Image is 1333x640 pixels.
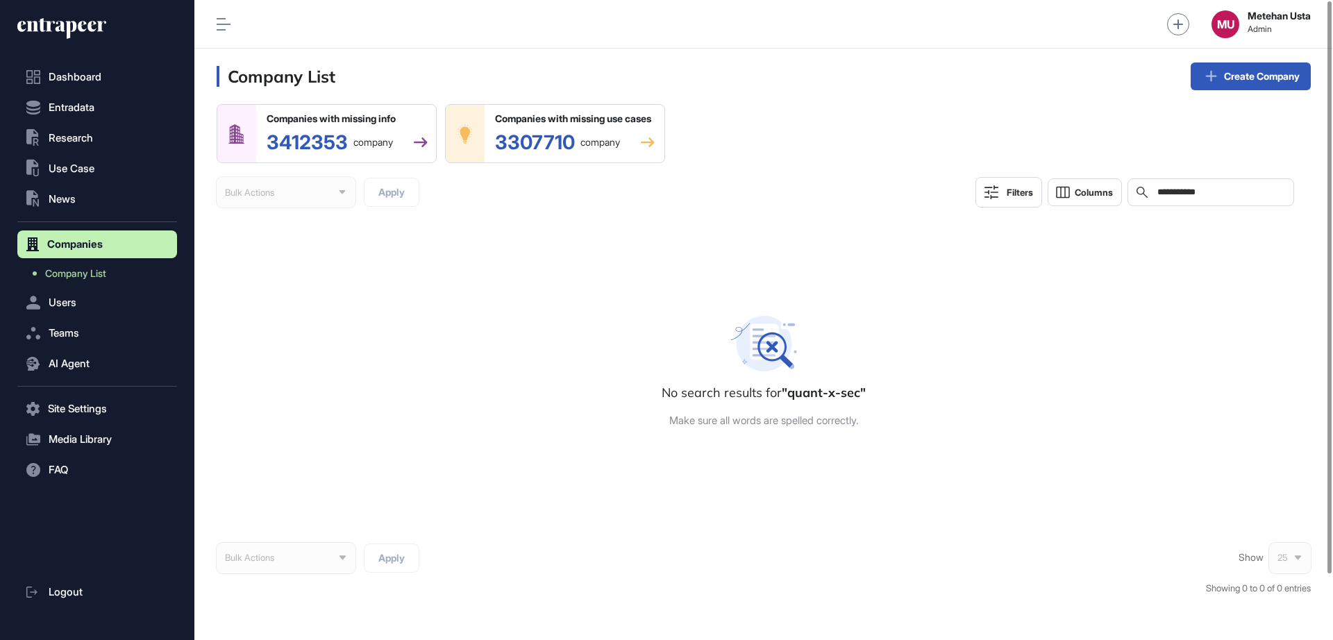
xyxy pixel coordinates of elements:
button: Columns [1048,178,1122,206]
button: Entradata [17,94,177,121]
button: Users [17,289,177,317]
button: FAQ [17,456,177,484]
span: Company List [45,268,106,279]
h3: Company List [217,66,335,87]
a: Logout [17,578,177,606]
span: Dashboard [49,71,101,83]
button: MU [1212,10,1239,38]
span: Companies [47,239,103,250]
button: Teams [17,319,177,347]
span: Use Case [49,163,94,174]
div: 3307710 [495,133,620,152]
button: AI Agent [17,350,177,378]
span: News [49,194,76,205]
a: Create Company [1191,62,1311,90]
span: company [353,137,393,147]
button: Research [17,124,177,152]
div: Companies with missing info [267,113,428,124]
div: Companies with missing use cases [495,113,655,124]
button: Media Library [17,426,177,453]
button: News [17,185,177,213]
button: Use Case [17,155,177,183]
span: FAQ [49,464,68,475]
div: 3412353 [267,133,393,152]
button: Companies [17,230,177,258]
span: company [580,137,620,147]
span: Columns [1075,187,1113,198]
span: Logout [49,587,83,598]
a: Dashboard [17,63,177,91]
span: Admin [1248,24,1311,34]
a: Company List [24,261,177,286]
span: Users [49,297,76,308]
span: AI Agent [49,358,90,369]
span: Site Settings [48,403,107,414]
span: Show [1239,552,1264,563]
button: Site Settings [17,395,177,423]
strong: Metehan Usta [1248,10,1311,22]
span: Media Library [49,434,112,445]
div: Showing 0 to 0 of 0 entries [1206,582,1311,596]
button: Filters [975,177,1042,208]
div: Filters [1007,187,1033,198]
span: Research [49,133,93,144]
span: Entradata [49,102,94,113]
span: Teams [49,328,79,339]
